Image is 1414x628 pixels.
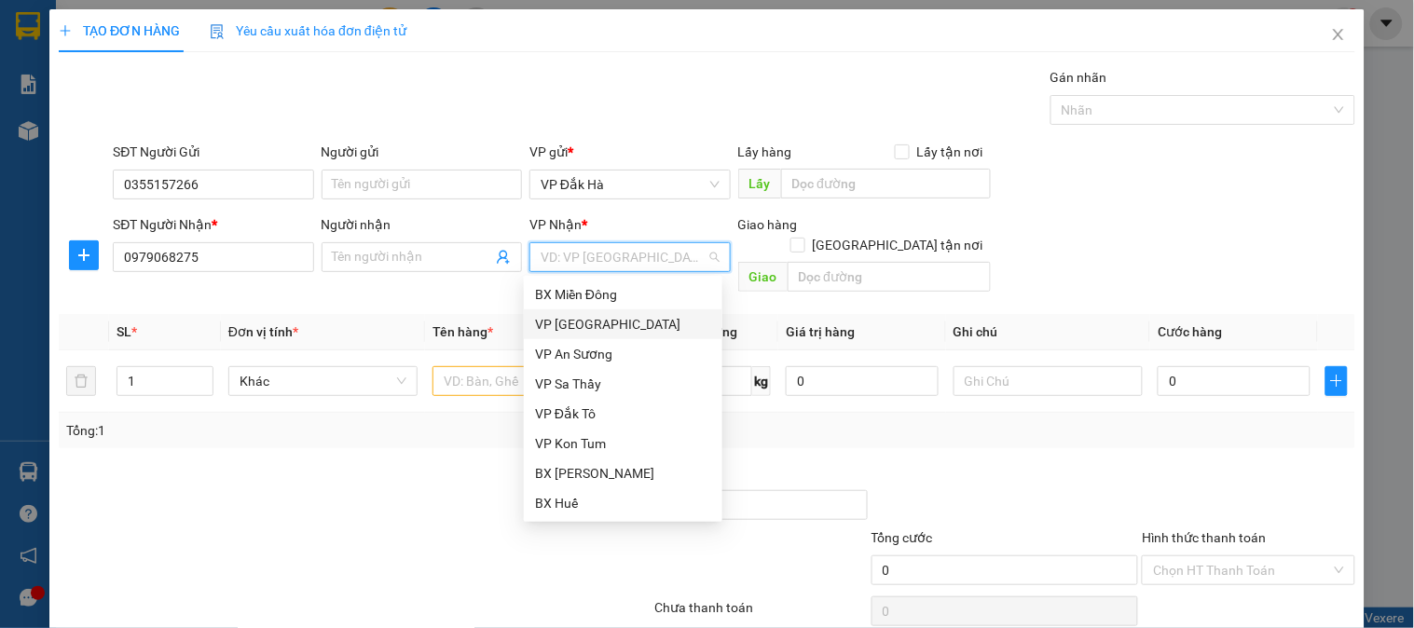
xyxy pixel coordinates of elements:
span: user-add [496,250,511,265]
div: 0985923596 [159,83,309,109]
span: Đơn vị tính [228,324,298,339]
th: Ghi chú [946,314,1150,350]
span: close [1331,27,1346,42]
div: VP gửi [529,142,730,162]
div: BX Miền Đông [159,16,309,61]
span: TTP CHƠN THÀNH [159,109,254,207]
span: VP Đắk Hà [541,171,719,198]
div: BX Miền Đông [524,280,722,309]
input: Dọc đường [788,262,991,292]
div: VP Kon Tum [524,429,722,458]
span: Giao hàng [738,217,798,232]
div: BX Phạm Văn Đồng [524,458,722,488]
div: VP Đắk Tô [524,399,722,429]
span: Lấy hàng [738,144,792,159]
img: icon [210,24,225,39]
div: Người gửi [322,142,522,162]
div: Người nhận [322,214,522,235]
div: VP [GEOGRAPHIC_DATA] [535,314,711,334]
span: Giá trị hàng [786,324,855,339]
span: Yêu cầu xuất hóa đơn điện tử [210,23,406,38]
input: VD: Bàn, Ghế [432,366,622,396]
div: SĐT Người Nhận [113,214,313,235]
span: SL [117,324,131,339]
span: plus [59,24,72,37]
div: BX [PERSON_NAME] [535,463,711,484]
span: plus [70,248,98,263]
div: VP An Sương [524,339,722,369]
span: DĐ: [159,119,186,139]
span: Lấy [738,169,781,198]
div: VP Đà Nẵng [524,309,722,339]
span: Nhận: [159,18,204,37]
button: plus [1325,366,1348,396]
span: plus [1326,374,1347,389]
button: delete [66,366,96,396]
span: kg [752,366,771,396]
button: Close [1312,9,1365,61]
div: VP Kon Tum [535,433,711,454]
div: VP Đắk Tô [535,403,711,424]
span: Gửi: [16,18,45,37]
div: . [159,61,309,83]
span: Khác [240,367,406,395]
div: Tổng: 1 [66,420,547,441]
span: Giao [738,262,788,292]
div: VP An Sương [535,344,711,364]
div: 0334379408 [16,38,146,64]
input: 0 [786,366,939,396]
label: Gán nhãn [1050,70,1107,85]
span: Lấy tận nơi [910,142,991,162]
span: Tên hàng [432,324,493,339]
div: BX Miền Đông [535,284,711,305]
button: plus [69,240,99,270]
span: [GEOGRAPHIC_DATA] tận nơi [805,235,991,255]
div: BX Huế [524,488,722,518]
span: TẠO ĐƠN HÀNG [59,23,180,38]
span: VP Nhận [529,217,582,232]
div: BX Huế [535,493,711,513]
input: Dọc đường [781,169,991,198]
span: Cước hàng [1158,324,1222,339]
div: VP Sa Thầy [524,369,722,399]
div: VP Sa Thầy [535,374,711,394]
span: Tổng cước [872,530,933,545]
div: SĐT Người Gửi [113,142,313,162]
input: Ghi Chú [954,366,1143,396]
div: VP Đắk Hà [16,16,146,38]
label: Hình thức thanh toán [1142,530,1266,545]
